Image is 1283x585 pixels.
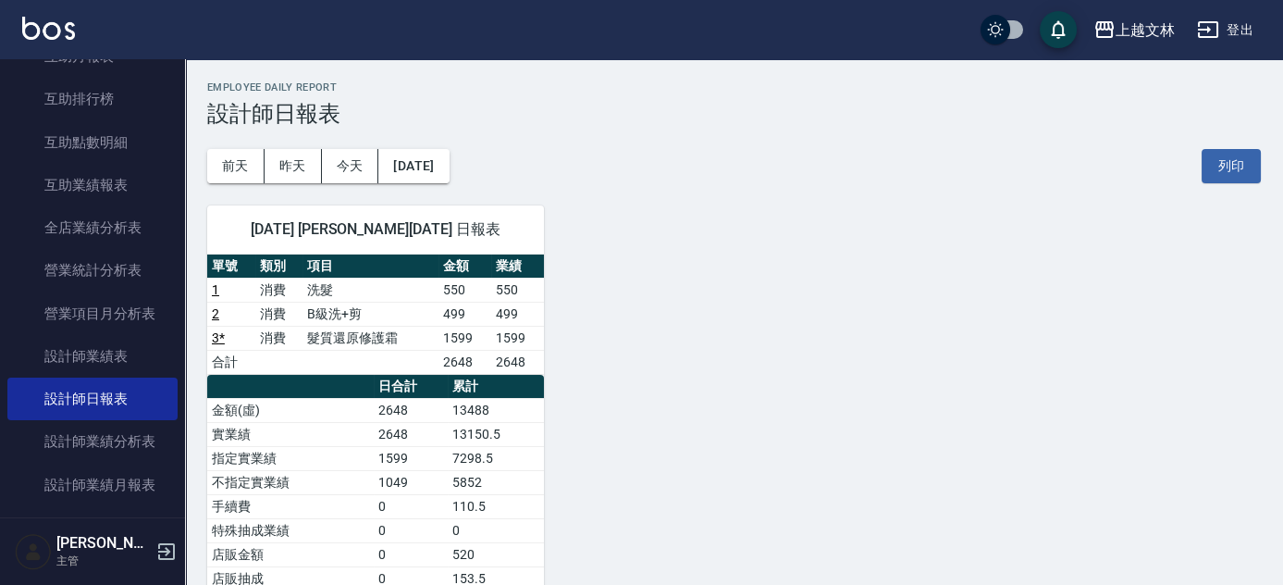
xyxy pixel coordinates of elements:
th: 日合計 [374,375,448,399]
td: 13488 [448,398,544,422]
th: 業績 [491,255,544,279]
button: save [1040,11,1077,48]
td: 0 [374,518,448,542]
a: 設計師業績表 [7,335,178,378]
td: 0 [374,494,448,518]
a: 全店業績分析表 [7,206,178,249]
img: Person [15,533,52,570]
h3: 設計師日報表 [207,101,1261,127]
button: 登出 [1190,13,1261,47]
th: 項目 [302,255,438,279]
td: 不指定實業績 [207,470,374,494]
td: 1049 [374,470,448,494]
td: 499 [491,302,544,326]
td: B級洗+剪 [302,302,438,326]
a: 1 [212,282,219,297]
th: 金額 [438,255,491,279]
p: 主管 [56,553,151,569]
td: 店販金額 [207,542,374,566]
button: 上越文林 [1086,11,1182,49]
div: 上越文林 [1116,19,1175,42]
a: 營業統計分析表 [7,249,178,292]
td: 1599 [491,326,544,350]
th: 類別 [255,255,303,279]
a: 互助排行榜 [7,78,178,120]
td: 550 [438,278,491,302]
td: 0 [448,518,544,542]
td: 特殊抽成業績 [207,518,374,542]
a: 2 [212,306,219,321]
a: 互助業績報表 [7,164,178,206]
td: 指定實業績 [207,446,374,470]
td: 實業績 [207,422,374,446]
a: 設計師排行榜 [7,506,178,549]
h2: Employee Daily Report [207,81,1261,93]
td: 550 [491,278,544,302]
td: 2648 [491,350,544,374]
td: 520 [448,542,544,566]
td: 消費 [255,278,303,302]
a: 設計師日報表 [7,378,178,420]
td: 2648 [374,422,448,446]
button: 前天 [207,149,265,183]
a: 設計師業績分析表 [7,420,178,463]
table: a dense table [207,255,544,375]
td: 0 [374,542,448,566]
td: 金額(虛) [207,398,374,422]
td: 7298.5 [448,446,544,470]
button: 今天 [322,149,379,183]
th: 累計 [448,375,544,399]
td: 110.5 [448,494,544,518]
td: 消費 [255,302,303,326]
td: 消費 [255,326,303,350]
th: 單號 [207,255,255,279]
img: Logo [22,17,75,40]
td: 合計 [207,350,255,374]
td: 洗髮 [302,278,438,302]
td: 5852 [448,470,544,494]
td: 2648 [438,350,491,374]
a: 營業項目月分析表 [7,292,178,335]
a: 設計師業績月報表 [7,464,178,506]
button: 列印 [1202,149,1261,183]
button: [DATE] [378,149,449,183]
td: 1599 [438,326,491,350]
button: 昨天 [265,149,322,183]
a: 互助點數明細 [7,121,178,164]
td: 2648 [374,398,448,422]
td: 髮質還原修護霜 [302,326,438,350]
span: [DATE] [PERSON_NAME][DATE] 日報表 [229,220,522,239]
h5: [PERSON_NAME] [56,534,151,553]
td: 13150.5 [448,422,544,446]
td: 499 [438,302,491,326]
td: 1599 [374,446,448,470]
td: 手續費 [207,494,374,518]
